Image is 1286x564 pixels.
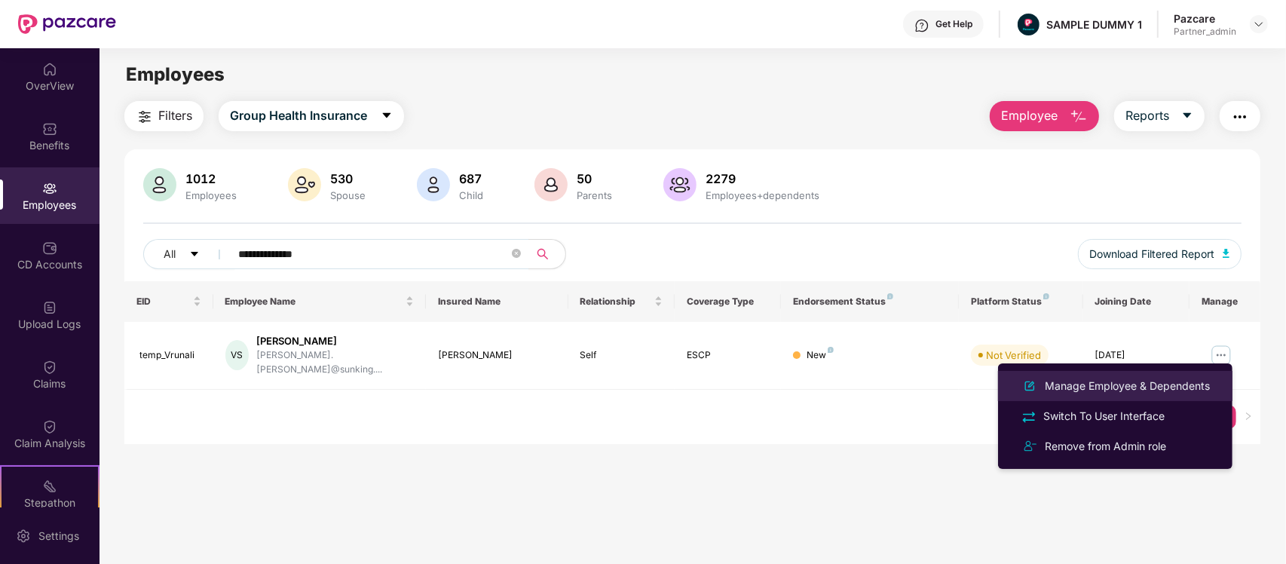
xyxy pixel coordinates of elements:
img: svg+xml;base64,PHN2ZyBpZD0iQmVuZWZpdHMiIHhtbG5zPSJodHRwOi8vd3d3LnczLm9yZy8yMDAwL3N2ZyIgd2lkdGg9Ij... [42,121,57,136]
div: 2279 [703,171,822,186]
span: search [528,248,558,260]
button: Allcaret-down [143,239,235,269]
div: Partner_admin [1174,26,1236,38]
img: svg+xml;base64,PHN2ZyBpZD0iSG9tZSIgeG1sbnM9Imh0dHA6Ly93d3cudzMub3JnLzIwMDAvc3ZnIiB3aWR0aD0iMjAiIG... [42,62,57,77]
span: All [164,246,176,262]
div: New [807,348,834,363]
span: caret-down [189,249,200,261]
div: VS [225,340,249,370]
div: Spouse [327,189,369,201]
span: Reports [1125,106,1169,125]
img: svg+xml;base64,PHN2ZyB4bWxucz0iaHR0cDovL3d3dy53My5vcmcvMjAwMC9zdmciIHdpZHRoPSIyNCIgaGVpZ2h0PSIyNC... [1021,437,1039,455]
img: svg+xml;base64,PHN2ZyB4bWxucz0iaHR0cDovL3d3dy53My5vcmcvMjAwMC9zdmciIHdpZHRoPSI4IiBoZWlnaHQ9IjgiIH... [887,293,893,299]
div: Pazcare [1174,11,1236,26]
img: svg+xml;base64,PHN2ZyBpZD0iRHJvcGRvd24tMzJ4MzIiIHhtbG5zPSJodHRwOi8vd3d3LnczLm9yZy8yMDAwL3N2ZyIgd2... [1253,18,1265,30]
div: Platform Status [971,296,1071,308]
th: EID [124,281,213,322]
th: Relationship [568,281,675,322]
button: search [528,239,566,269]
th: Coverage Type [675,281,781,322]
div: Settings [34,529,84,544]
button: Filters [124,101,204,131]
button: Employee [990,101,1099,131]
span: Employees [126,63,225,85]
span: EID [136,296,190,308]
div: Get Help [935,18,972,30]
img: svg+xml;base64,PHN2ZyB4bWxucz0iaHR0cDovL3d3dy53My5vcmcvMjAwMC9zdmciIHhtbG5zOnhsaW5rPSJodHRwOi8vd3... [534,168,568,201]
span: right [1244,412,1253,421]
img: svg+xml;base64,PHN2ZyBpZD0iQ0RfQWNjb3VudHMiIGRhdGEtbmFtZT0iQ0QgQWNjb3VudHMiIHhtbG5zPSJodHRwOi8vd3... [42,241,57,256]
div: Employees [182,189,240,201]
span: close-circle [512,247,521,262]
div: Not Verified [986,348,1041,363]
img: svg+xml;base64,PHN2ZyBpZD0iVXBsb2FkX0xvZ3MiIGRhdGEtbmFtZT0iVXBsb2FkIExvZ3MiIHhtbG5zPSJodHRwOi8vd3... [42,300,57,315]
span: close-circle [512,249,521,258]
img: New Pazcare Logo [18,14,116,34]
div: Child [456,189,486,201]
div: 1012 [182,171,240,186]
img: svg+xml;base64,PHN2ZyB4bWxucz0iaHR0cDovL3d3dy53My5vcmcvMjAwMC9zdmciIHhtbG5zOnhsaW5rPSJodHRwOi8vd3... [1070,108,1088,126]
th: Joining Date [1083,281,1190,322]
img: svg+xml;base64,PHN2ZyBpZD0iU2V0dGluZy0yMHgyMCIgeG1sbnM9Imh0dHA6Ly93d3cudzMub3JnLzIwMDAvc3ZnIiB3aW... [16,529,31,544]
img: svg+xml;base64,PHN2ZyB4bWxucz0iaHR0cDovL3d3dy53My5vcmcvMjAwMC9zdmciIHhtbG5zOnhsaW5rPSJodHRwOi8vd3... [143,168,176,201]
img: svg+xml;base64,PHN2ZyBpZD0iQ2xhaW0iIHhtbG5zPSJodHRwOi8vd3d3LnczLm9yZy8yMDAwL3N2ZyIgd2lkdGg9IjIwIi... [42,360,57,375]
div: Endorsement Status [793,296,947,308]
div: [PERSON_NAME] [256,334,415,348]
div: 50 [574,171,615,186]
div: [PERSON_NAME] [438,348,556,363]
div: [PERSON_NAME].[PERSON_NAME]@sunking.... [256,348,415,377]
img: svg+xml;base64,PHN2ZyB4bWxucz0iaHR0cDovL3d3dy53My5vcmcvMjAwMC9zdmciIHdpZHRoPSI4IiBoZWlnaHQ9IjgiIH... [828,347,834,353]
img: svg+xml;base64,PHN2ZyB4bWxucz0iaHR0cDovL3d3dy53My5vcmcvMjAwMC9zdmciIHhtbG5zOnhsaW5rPSJodHRwOi8vd3... [1223,249,1230,258]
img: svg+xml;base64,PHN2ZyBpZD0iSGVscC0zMngzMiIgeG1sbnM9Imh0dHA6Ly93d3cudzMub3JnLzIwMDAvc3ZnIiB3aWR0aD... [914,18,929,33]
span: Group Health Insurance [230,106,367,125]
img: svg+xml;base64,PHN2ZyB4bWxucz0iaHR0cDovL3d3dy53My5vcmcvMjAwMC9zdmciIHhtbG5zOnhsaW5rPSJodHRwOi8vd3... [1021,377,1039,395]
div: Switch To User Interface [1040,408,1168,425]
div: 687 [456,171,486,186]
span: caret-down [1181,109,1193,123]
th: Employee Name [213,281,427,322]
img: svg+xml;base64,PHN2ZyB4bWxucz0iaHR0cDovL3d3dy53My5vcmcvMjAwMC9zdmciIHdpZHRoPSIyNCIgaGVpZ2h0PSIyNC... [1021,409,1037,425]
button: Download Filtered Report [1078,239,1242,269]
div: SAMPLE DUMMY 1 [1046,17,1142,32]
div: Remove from Admin role [1042,438,1169,455]
li: Next Page [1236,405,1260,429]
span: Filters [158,106,192,125]
div: [DATE] [1095,348,1177,363]
img: svg+xml;base64,PHN2ZyB4bWxucz0iaHR0cDovL3d3dy53My5vcmcvMjAwMC9zdmciIHdpZHRoPSIyNCIgaGVpZ2h0PSIyNC... [136,108,154,126]
div: Manage Employee & Dependents [1042,378,1213,394]
button: Reportscaret-down [1114,101,1205,131]
img: svg+xml;base64,PHN2ZyBpZD0iQ2xhaW0iIHhtbG5zPSJodHRwOi8vd3d3LnczLm9yZy8yMDAwL3N2ZyIgd2lkdGg9IjIwIi... [42,419,57,434]
div: 530 [327,171,369,186]
img: svg+xml;base64,PHN2ZyB4bWxucz0iaHR0cDovL3d3dy53My5vcmcvMjAwMC9zdmciIHdpZHRoPSIyNCIgaGVpZ2h0PSIyNC... [1231,108,1249,126]
img: svg+xml;base64,PHN2ZyB4bWxucz0iaHR0cDovL3d3dy53My5vcmcvMjAwMC9zdmciIHhtbG5zOnhsaW5rPSJodHRwOi8vd3... [663,168,697,201]
button: Group Health Insurancecaret-down [219,101,404,131]
img: svg+xml;base64,PHN2ZyB4bWxucz0iaHR0cDovL3d3dy53My5vcmcvMjAwMC9zdmciIHdpZHRoPSI4IiBoZWlnaHQ9IjgiIH... [1043,293,1049,299]
img: manageButton [1209,343,1233,367]
div: temp_Vrunali [139,348,201,363]
img: Pazcare_Alternative_logo-01-01.png [1018,14,1040,35]
span: Employee [1001,106,1058,125]
div: Self [580,348,663,363]
span: caret-down [381,109,393,123]
div: ESCP [687,348,769,363]
div: Employees+dependents [703,189,822,201]
img: svg+xml;base64,PHN2ZyB4bWxucz0iaHR0cDovL3d3dy53My5vcmcvMjAwMC9zdmciIHhtbG5zOnhsaW5rPSJodHRwOi8vd3... [288,168,321,201]
img: svg+xml;base64,PHN2ZyB4bWxucz0iaHR0cDovL3d3dy53My5vcmcvMjAwMC9zdmciIHdpZHRoPSIyMSIgaGVpZ2h0PSIyMC... [42,479,57,494]
button: right [1236,405,1260,429]
span: Relationship [580,296,651,308]
th: Manage [1190,281,1260,322]
div: Parents [574,189,615,201]
th: Insured Name [426,281,568,322]
img: svg+xml;base64,PHN2ZyBpZD0iRW1wbG95ZWVzIiB4bWxucz0iaHR0cDovL3d3dy53My5vcmcvMjAwMC9zdmciIHdpZHRoPS... [42,181,57,196]
img: svg+xml;base64,PHN2ZyB4bWxucz0iaHR0cDovL3d3dy53My5vcmcvMjAwMC9zdmciIHhtbG5zOnhsaW5rPSJodHRwOi8vd3... [417,168,450,201]
span: Download Filtered Report [1090,246,1215,262]
span: Employee Name [225,296,403,308]
div: Stepathon [2,495,98,510]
